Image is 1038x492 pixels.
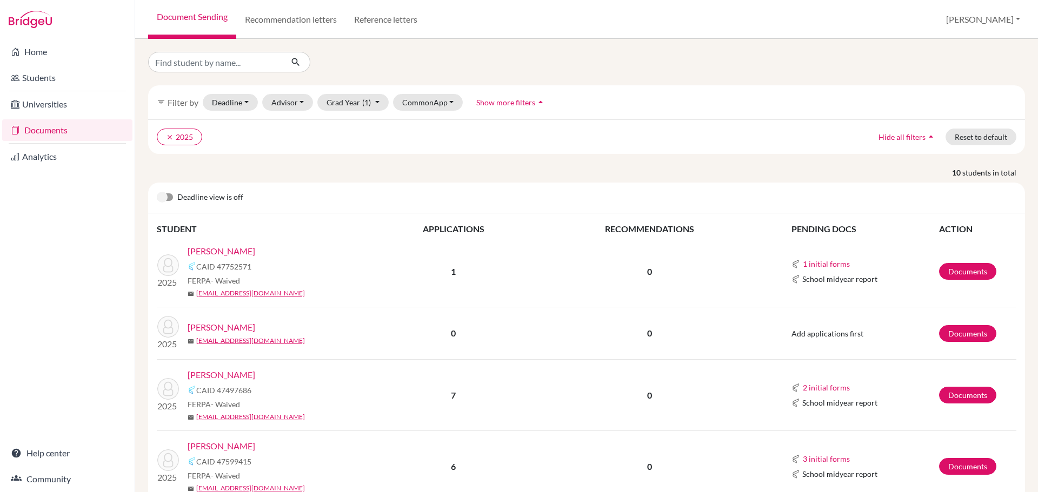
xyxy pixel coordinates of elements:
p: 2025 [157,471,179,484]
th: ACTION [939,222,1016,236]
p: 0 [535,460,765,473]
a: Help center [2,442,132,464]
th: STUDENT [157,222,373,236]
b: 6 [451,461,456,471]
img: Common App logo [188,262,196,271]
span: School midyear report [802,397,877,408]
span: Add applications first [791,329,863,338]
span: CAID 47497686 [196,385,251,396]
img: Common App logo [791,260,800,268]
span: School midyear report [802,468,877,480]
span: CAID 47752571 [196,261,251,272]
b: 1 [451,266,456,277]
button: Grad Year(1) [317,94,389,111]
img: Common App logo [791,470,800,478]
img: Gibbs, Remie [157,449,179,471]
a: Students [2,67,132,89]
span: School midyear report [802,273,877,285]
i: filter_list [157,98,165,106]
span: Hide all filters [879,132,926,141]
a: [EMAIL_ADDRESS][DOMAIN_NAME] [196,412,305,422]
p: 2025 [157,338,179,351]
a: [EMAIL_ADDRESS][DOMAIN_NAME] [196,336,305,346]
a: Analytics [2,146,132,167]
img: Common App logo [791,383,800,392]
a: [PERSON_NAME] [188,321,255,334]
span: mail [188,338,194,345]
span: APPLICATIONS [423,224,484,234]
a: Home [2,41,132,63]
a: Documents [939,263,996,280]
a: Documents [939,325,996,342]
img: Feldman, Tali [157,316,179,338]
button: Advisor [262,94,314,111]
a: Documents [939,458,996,475]
span: FERPA [188,399,240,410]
i: arrow_drop_up [535,97,546,107]
button: Reset to default [946,129,1016,145]
a: [PERSON_NAME] [188,368,255,381]
button: 3 initial forms [802,453,850,465]
button: 1 initial forms [802,258,850,270]
img: Bridge-U [9,11,52,28]
span: FERPA [188,470,240,481]
span: Deadline view is off [177,191,243,204]
button: [PERSON_NAME] [941,9,1025,30]
p: 2025 [157,276,179,289]
img: Common App logo [791,455,800,463]
p: 0 [535,327,765,340]
a: Documents [939,387,996,403]
span: students in total [962,167,1025,178]
button: Show more filtersarrow_drop_up [467,94,555,111]
p: 0 [535,265,765,278]
input: Find student by name... [148,52,282,72]
a: [PERSON_NAME] [188,245,255,258]
a: Community [2,468,132,490]
p: 0 [535,389,765,402]
span: CAID 47599415 [196,456,251,467]
img: Common App logo [791,399,800,407]
b: 0 [451,328,456,338]
a: Documents [2,119,132,141]
i: arrow_drop_up [926,131,936,142]
p: 2025 [157,400,179,413]
img: Chang, Edward [157,254,179,276]
span: mail [188,291,194,297]
i: clear [166,133,174,141]
b: 7 [451,390,456,400]
span: RECOMMENDATIONS [605,224,694,234]
span: (1) [362,98,371,107]
img: Forrest, Jesse [157,378,179,400]
img: Common App logo [188,386,196,394]
a: [EMAIL_ADDRESS][DOMAIN_NAME] [196,288,305,298]
span: - Waived [211,471,240,480]
button: Deadline [203,94,258,111]
span: PENDING DOCS [791,224,856,234]
img: Common App logo [791,275,800,284]
span: FERPA [188,275,240,286]
span: mail [188,414,194,421]
button: 2 initial forms [802,381,850,394]
a: Universities [2,93,132,115]
button: clear2025 [157,129,202,145]
strong: 10 [952,167,962,178]
button: CommonApp [393,94,463,111]
span: mail [188,486,194,492]
span: - Waived [211,400,240,409]
span: Show more filters [476,98,535,107]
a: [PERSON_NAME] [188,440,255,453]
button: Hide all filtersarrow_drop_up [869,129,946,145]
span: Filter by [168,97,198,107]
img: Common App logo [188,457,196,466]
span: - Waived [211,276,240,285]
